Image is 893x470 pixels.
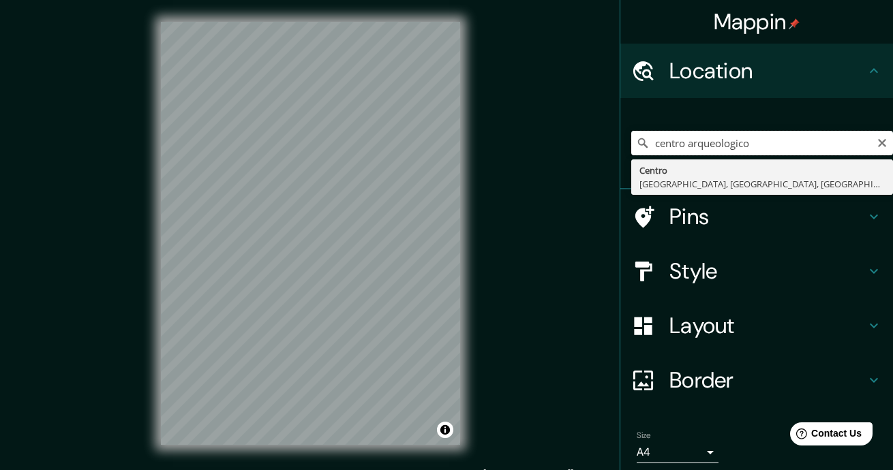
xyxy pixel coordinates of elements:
[639,177,885,191] div: [GEOGRAPHIC_DATA], [GEOGRAPHIC_DATA], [GEOGRAPHIC_DATA]
[620,353,893,407] div: Border
[669,257,866,285] h4: Style
[772,417,878,455] iframe: Help widget launcher
[620,244,893,298] div: Style
[620,298,893,353] div: Layout
[669,203,866,230] h4: Pins
[620,44,893,98] div: Location
[669,312,866,339] h4: Layout
[789,18,800,29] img: pin-icon.png
[669,57,866,84] h4: Location
[669,366,866,394] h4: Border
[161,22,460,445] canvas: Map
[631,131,893,155] input: Pick your city or area
[620,189,893,244] div: Pins
[877,136,888,148] button: Clear
[637,441,718,463] div: A4
[639,163,885,177] div: Centro
[637,430,651,441] label: Size
[714,8,800,35] h4: Mappin
[437,422,453,438] button: Toggle attribution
